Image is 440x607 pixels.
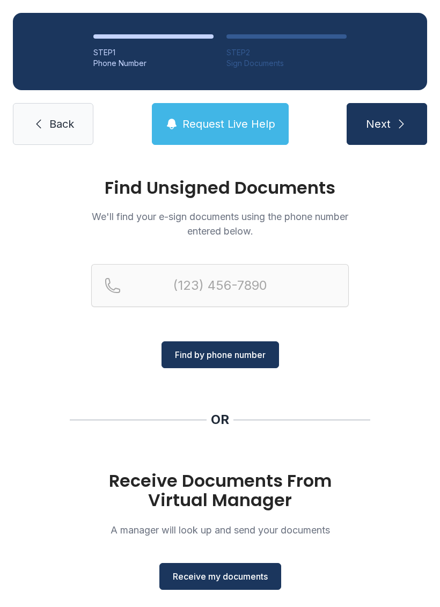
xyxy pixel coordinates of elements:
[93,58,214,69] div: Phone Number
[91,209,349,238] p: We'll find your e-sign documents using the phone number entered below.
[91,264,349,307] input: Reservation phone number
[49,116,74,131] span: Back
[182,116,275,131] span: Request Live Help
[366,116,391,131] span: Next
[91,523,349,537] p: A manager will look up and send your documents
[226,58,347,69] div: Sign Documents
[91,471,349,510] h1: Receive Documents From Virtual Manager
[175,348,266,361] span: Find by phone number
[211,411,229,428] div: OR
[91,179,349,196] h1: Find Unsigned Documents
[226,47,347,58] div: STEP 2
[93,47,214,58] div: STEP 1
[173,570,268,583] span: Receive my documents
